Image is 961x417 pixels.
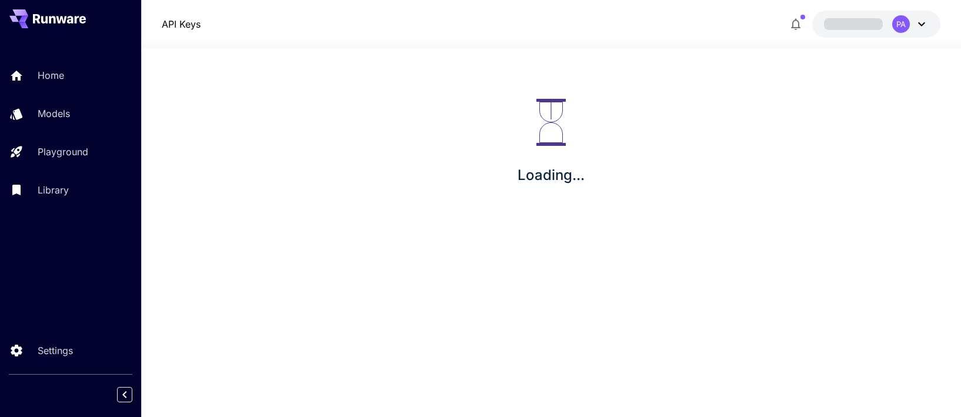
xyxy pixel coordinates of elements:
button: PA [812,11,940,38]
div: Collapse sidebar [126,384,141,405]
p: Models [38,106,70,121]
nav: breadcrumb [162,17,201,31]
div: PA [892,15,910,33]
p: Library [38,183,69,197]
p: Playground [38,145,88,159]
a: API Keys [162,17,201,31]
p: Settings [38,343,73,358]
button: Collapse sidebar [117,387,132,402]
p: Loading... [518,165,585,186]
p: Home [38,68,64,82]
